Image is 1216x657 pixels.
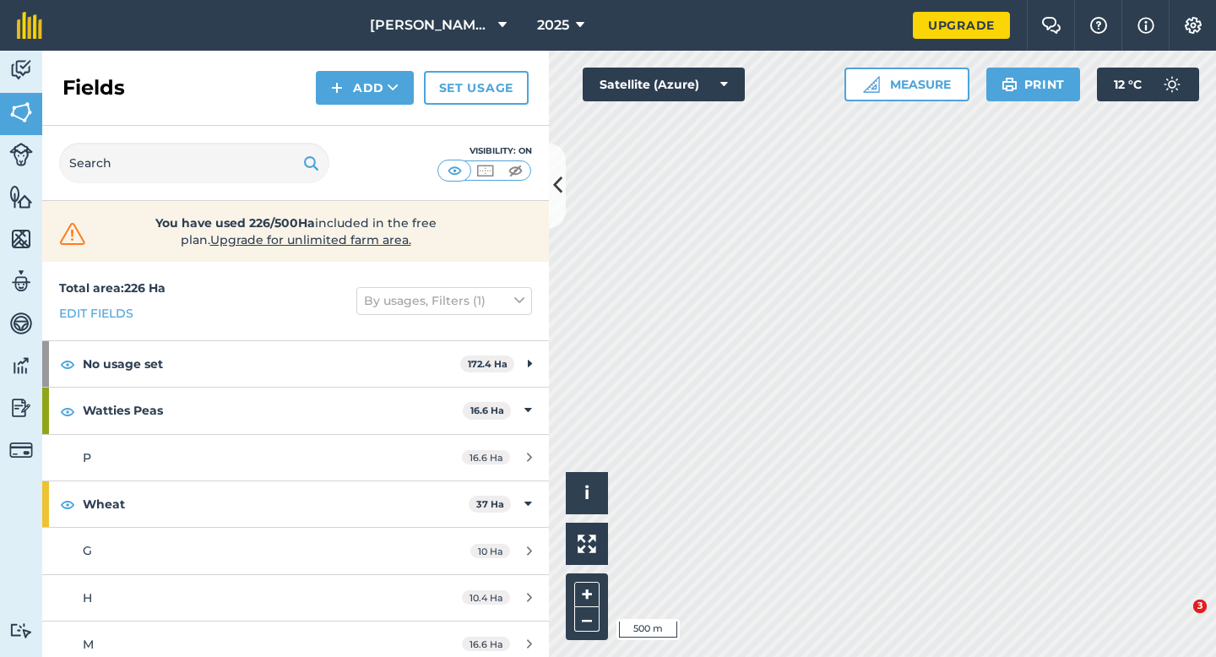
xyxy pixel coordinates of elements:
[844,68,969,101] button: Measure
[331,78,343,98] img: svg+xml;base64,PHN2ZyB4bWxucz0iaHR0cDovL3d3dy53My5vcmcvMjAwMC9zdmciIHdpZHRoPSIxNCIgaGVpZ2h0PSIyNC...
[1002,74,1018,95] img: svg+xml;base64,PHN2ZyB4bWxucz0iaHR0cDovL3d3dy53My5vcmcvMjAwMC9zdmciIHdpZHRoPSIxOSIgaGVpZ2h0PSIyNC...
[83,388,463,433] strong: Watties Peas
[505,162,526,179] img: svg+xml;base64,PHN2ZyB4bWxucz0iaHR0cDovL3d3dy53My5vcmcvMjAwMC9zdmciIHdpZHRoPSI1MCIgaGVpZ2h0PSI0MC...
[316,71,414,105] button: Add
[83,637,94,652] span: M
[9,57,33,83] img: svg+xml;base64,PD94bWwgdmVyc2lvbj0iMS4wIiBlbmNvZGluZz0idXRmLTgiPz4KPCEtLSBHZW5lcmF0b3I6IEFkb2JlIE...
[913,12,1010,39] a: Upgrade
[116,214,475,248] span: included in the free plan .
[470,405,504,416] strong: 16.6 Ha
[470,544,510,558] span: 10 Ha
[59,280,166,296] strong: Total area : 226 Ha
[1088,17,1109,34] img: A question mark icon
[60,401,75,421] img: svg+xml;base64,PHN2ZyB4bWxucz0iaHR0cDovL3d3dy53My5vcmcvMjAwMC9zdmciIHdpZHRoPSIxOCIgaGVpZ2h0PSIyNC...
[9,395,33,421] img: svg+xml;base64,PD94bWwgdmVyc2lvbj0iMS4wIiBlbmNvZGluZz0idXRmLTgiPz4KPCEtLSBHZW5lcmF0b3I6IEFkb2JlIE...
[9,438,33,462] img: svg+xml;base64,PD94bWwgdmVyc2lvbj0iMS4wIiBlbmNvZGluZz0idXRmLTgiPz4KPCEtLSBHZW5lcmF0b3I6IEFkb2JlIE...
[1183,17,1203,34] img: A cog icon
[1041,17,1061,34] img: Two speech bubbles overlapping with the left bubble in the forefront
[9,622,33,638] img: svg+xml;base64,PD94bWwgdmVyc2lvbj0iMS4wIiBlbmNvZGluZz0idXRmLTgiPz4KPCEtLSBHZW5lcmF0b3I6IEFkb2JlIE...
[9,269,33,294] img: svg+xml;base64,PD94bWwgdmVyc2lvbj0iMS4wIiBlbmNvZGluZz0idXRmLTgiPz4KPCEtLSBHZW5lcmF0b3I6IEFkb2JlIE...
[476,498,504,510] strong: 37 Ha
[475,162,496,179] img: svg+xml;base64,PHN2ZyB4bWxucz0iaHR0cDovL3d3dy53My5vcmcvMjAwMC9zdmciIHdpZHRoPSI1MCIgaGVpZ2h0PSI0MC...
[578,535,596,553] img: Four arrows, one pointing top left, one top right, one bottom right and the last bottom left
[42,341,549,387] div: No usage set172.4 Ha
[9,100,33,125] img: svg+xml;base64,PHN2ZyB4bWxucz0iaHR0cDovL3d3dy53My5vcmcvMjAwMC9zdmciIHdpZHRoPSI1NiIgaGVpZ2h0PSI2MC...
[468,358,508,370] strong: 172.4 Ha
[9,143,33,166] img: svg+xml;base64,PD94bWwgdmVyc2lvbj0iMS4wIiBlbmNvZGluZz0idXRmLTgiPz4KPCEtLSBHZW5lcmF0b3I6IEFkb2JlIE...
[1097,68,1199,101] button: 12 °C
[370,15,491,35] span: [PERSON_NAME] & Sons
[42,528,549,573] a: G10 Ha
[59,143,329,183] input: Search
[83,450,91,465] span: P
[9,311,33,336] img: svg+xml;base64,PD94bWwgdmVyc2lvbj0iMS4wIiBlbmNvZGluZz0idXRmLTgiPz4KPCEtLSBHZW5lcmF0b3I6IEFkb2JlIE...
[462,590,510,605] span: 10.4 Ha
[59,304,133,323] a: Edit fields
[574,582,600,607] button: +
[56,221,90,247] img: svg+xml;base64,PHN2ZyB4bWxucz0iaHR0cDovL3d3dy53My5vcmcvMjAwMC9zdmciIHdpZHRoPSIzMiIgaGVpZ2h0PSIzMC...
[42,575,549,621] a: H10.4 Ha
[42,435,549,481] a: P16.6 Ha
[42,481,549,527] div: Wheat37 Ha
[17,12,42,39] img: fieldmargin Logo
[574,607,600,632] button: –
[444,162,465,179] img: svg+xml;base64,PHN2ZyB4bWxucz0iaHR0cDovL3d3dy53My5vcmcvMjAwMC9zdmciIHdpZHRoPSI1MCIgaGVpZ2h0PSI0MC...
[60,494,75,514] img: svg+xml;base64,PHN2ZyB4bWxucz0iaHR0cDovL3d3dy53My5vcmcvMjAwMC9zdmciIHdpZHRoPSIxOCIgaGVpZ2h0PSIyNC...
[62,74,125,101] h2: Fields
[583,68,745,101] button: Satellite (Azure)
[1159,600,1199,640] iframe: Intercom live chat
[155,215,315,231] strong: You have used 226/500Ha
[462,637,510,651] span: 16.6 Ha
[83,341,460,387] strong: No usage set
[584,482,589,503] span: i
[437,144,532,158] div: Visibility: On
[424,71,529,105] a: Set usage
[566,472,608,514] button: i
[83,481,469,527] strong: Wheat
[537,15,569,35] span: 2025
[60,354,75,374] img: svg+xml;base64,PHN2ZyB4bWxucz0iaHR0cDovL3d3dy53My5vcmcvMjAwMC9zdmciIHdpZHRoPSIxOCIgaGVpZ2h0PSIyNC...
[9,226,33,252] img: svg+xml;base64,PHN2ZyB4bWxucz0iaHR0cDovL3d3dy53My5vcmcvMjAwMC9zdmciIHdpZHRoPSI1NiIgaGVpZ2h0PSI2MC...
[42,388,549,433] div: Watties Peas16.6 Ha
[9,184,33,209] img: svg+xml;base64,PHN2ZyB4bWxucz0iaHR0cDovL3d3dy53My5vcmcvMjAwMC9zdmciIHdpZHRoPSI1NiIgaGVpZ2h0PSI2MC...
[9,353,33,378] img: svg+xml;base64,PD94bWwgdmVyc2lvbj0iMS4wIiBlbmNvZGluZz0idXRmLTgiPz4KPCEtLSBHZW5lcmF0b3I6IEFkb2JlIE...
[1114,68,1142,101] span: 12 ° C
[356,287,532,314] button: By usages, Filters (1)
[1193,600,1207,613] span: 3
[303,153,319,173] img: svg+xml;base64,PHN2ZyB4bWxucz0iaHR0cDovL3d3dy53My5vcmcvMjAwMC9zdmciIHdpZHRoPSIxOSIgaGVpZ2h0PSIyNC...
[1137,15,1154,35] img: svg+xml;base64,PHN2ZyB4bWxucz0iaHR0cDovL3d3dy53My5vcmcvMjAwMC9zdmciIHdpZHRoPSIxNyIgaGVpZ2h0PSIxNy...
[1155,68,1189,101] img: svg+xml;base64,PD94bWwgdmVyc2lvbj0iMS4wIiBlbmNvZGluZz0idXRmLTgiPz4KPCEtLSBHZW5lcmF0b3I6IEFkb2JlIE...
[83,543,92,558] span: G
[863,76,880,93] img: Ruler icon
[83,590,92,605] span: H
[986,68,1081,101] button: Print
[210,232,411,247] span: Upgrade for unlimited farm area.
[56,214,535,248] a: You have used 226/500Haincluded in the free plan.Upgrade for unlimited farm area.
[462,450,510,464] span: 16.6 Ha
